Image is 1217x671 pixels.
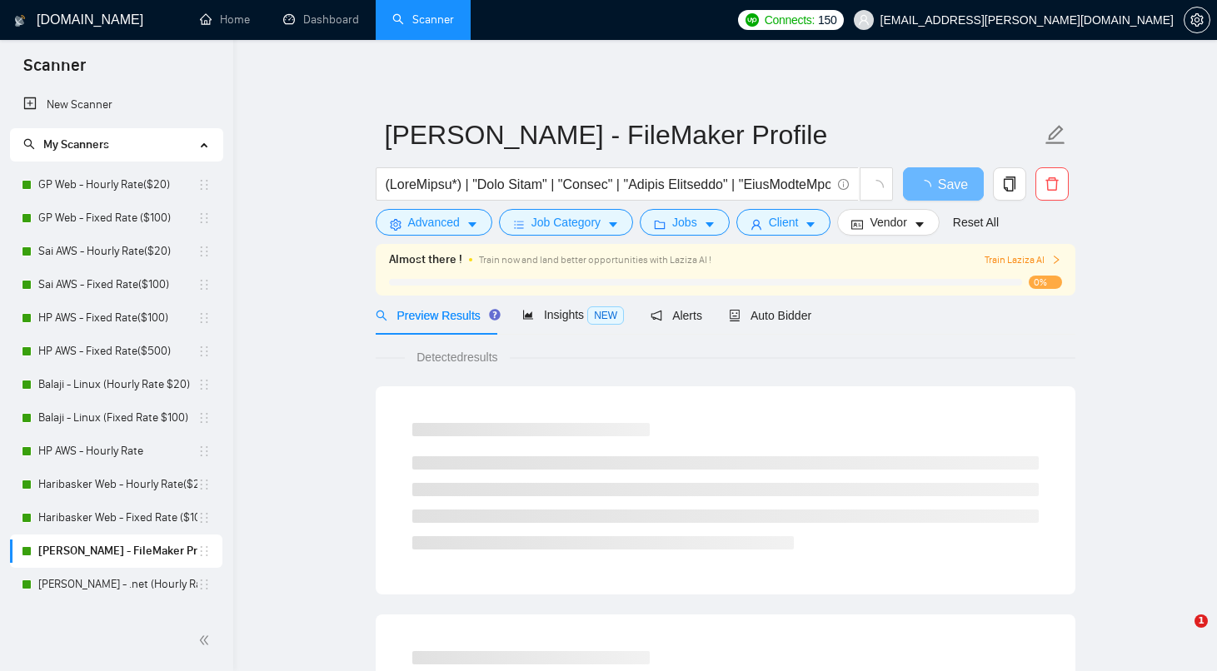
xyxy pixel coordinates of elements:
span: right [1051,255,1061,265]
span: Preview Results [376,309,496,322]
a: Reset All [953,213,999,231]
span: holder [197,311,211,325]
li: HP AWS - Fixed Rate($100) [10,301,222,335]
span: holder [197,411,211,425]
a: homeHome [200,12,250,27]
span: holder [197,211,211,225]
button: delete [1035,167,1069,201]
button: setting [1184,7,1210,33]
span: Detected results [405,348,509,366]
a: Haribasker Web - Fixed Rate ($100) [38,501,197,534]
a: New Scanner [23,88,209,122]
span: user [858,14,870,26]
li: GP Web - Hourly Rate($20) [10,168,222,201]
span: holder [197,445,211,458]
span: edit [1045,124,1066,146]
span: area-chart [522,309,534,321]
span: user [751,218,762,231]
span: delete [1036,176,1068,191]
span: Connects: [765,11,815,29]
li: Haribasker Web - Hourly Rate($25) [10,468,222,501]
span: caret-down [466,218,478,231]
span: folder [654,218,666,231]
li: Raguram - .net (Hourly Rate $20) [10,568,222,601]
span: Save [938,174,968,195]
span: holder [197,378,211,391]
li: Balaji - Linux (Fixed Rate $100) [10,401,222,435]
li: New Scanner [10,88,222,122]
span: Job Category [531,213,601,231]
a: Sai AWS - Hourly Rate($20) [38,235,197,268]
span: double-left [198,632,215,649]
a: Sai AWS - Fixed Rate($100) [38,268,197,301]
span: robot [729,310,741,321]
span: Scanner [10,53,99,88]
a: setting [1184,13,1210,27]
li: Balaji - Linux (Hourly Rate $20) [10,368,222,401]
span: search [376,310,387,321]
span: My Scanners [23,137,109,152]
span: setting [390,218,402,231]
span: copy [994,176,1025,191]
span: 150 [818,11,836,29]
span: Insights [522,308,624,321]
li: Sai AWS - Hourly Rate($20) [10,235,222,268]
span: holder [197,178,211,191]
button: copy [993,167,1026,201]
li: HP AWS - Fixed Rate($500) [10,335,222,368]
input: Scanner name... [385,114,1041,156]
div: Tooltip anchor [487,307,502,322]
span: NEW [587,306,624,325]
li: Koushik - FileMaker Profile [10,534,222,568]
a: Balaji - Linux (Fixed Rate $100) [38,401,197,435]
a: GP Web - Hourly Rate($20) [38,168,197,201]
span: caret-down [607,218,619,231]
a: HP AWS - Fixed Rate($100) [38,301,197,335]
a: HP AWS - Fixed Rate($500) [38,335,197,368]
span: loading [869,180,884,195]
img: upwork-logo.png [746,13,759,27]
a: searchScanner [392,12,454,27]
span: Jobs [672,213,697,231]
span: Train now and land better opportunities with Laziza AI ! [479,254,711,266]
a: Balaji - Linux (Hourly Rate $20) [38,368,197,401]
li: HP AWS - Hourly Rate [10,435,222,468]
a: HP AWS - Hourly Rate [38,435,197,468]
button: folderJobscaret-down [640,209,730,236]
img: logo [14,7,26,34]
a: [PERSON_NAME] - .net (Hourly Rate $20) [38,568,197,601]
li: Raguram - .net (Fixed Cost $100) [10,601,222,634]
li: Haribasker Web - Fixed Rate ($100) [10,501,222,534]
span: holder [197,544,211,558]
span: My Scanners [43,137,109,152]
span: search [23,138,35,150]
span: holder [197,278,211,291]
span: caret-down [805,218,816,231]
a: GP Web - Fixed Rate ($100) [38,201,197,235]
span: idcard [851,218,863,231]
li: Sai AWS - Fixed Rate($100) [10,268,222,301]
iframe: Intercom live chat [1160,614,1200,654]
span: Advanced [408,213,460,231]
a: Haribasker Web - Hourly Rate($25) [38,468,197,501]
span: bars [513,218,525,231]
span: Alerts [651,309,702,322]
input: Search Freelance Jobs... [386,174,830,195]
span: caret-down [704,218,716,231]
span: holder [197,511,211,524]
a: dashboardDashboard [283,12,359,27]
span: notification [651,310,662,321]
button: userClientcaret-down [736,209,831,236]
button: settingAdvancedcaret-down [376,209,492,236]
button: barsJob Categorycaret-down [499,209,633,236]
button: idcardVendorcaret-down [837,209,939,236]
span: holder [197,478,211,491]
span: Almost there ! [389,251,462,269]
span: info-circle [838,179,849,190]
span: 1 [1195,614,1208,628]
span: Train Laziza AI [985,252,1061,268]
span: Vendor [870,213,906,231]
a: [PERSON_NAME] - FileMaker Profile [38,534,197,568]
span: 0% [1029,276,1062,289]
span: setting [1185,13,1210,27]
